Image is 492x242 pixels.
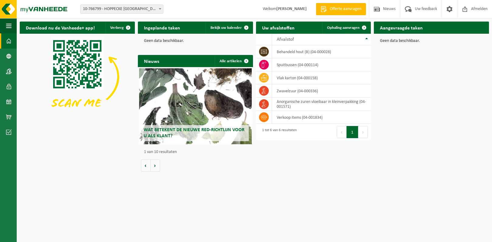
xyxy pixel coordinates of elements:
[259,125,297,139] div: 1 tot 6 van 6 resultaten
[272,71,371,84] td: vlak karton (04-000158)
[374,22,429,33] h2: Aangevraagde taken
[80,5,163,14] span: 10-766799 - HOPPECKE BELGIUM - ZEMST
[139,68,252,144] a: Wat betekent de nieuwe RED-richtlijn voor u als klant?
[328,6,363,12] span: Offerte aanvragen
[20,34,135,120] img: Download de VHEPlus App
[276,7,307,11] strong: [PERSON_NAME]
[138,22,186,33] h2: Ingeplande taken
[210,26,242,30] span: Bekijk uw kalender
[337,126,347,138] button: Previous
[20,22,101,33] h2: Download nu de Vanheede+ app!
[110,26,124,30] span: Verberg
[277,37,294,42] span: Afvalstof
[358,126,368,138] button: Next
[316,3,366,15] a: Offerte aanvragen
[322,22,370,34] a: Ophaling aanvragen
[347,126,358,138] button: 1
[272,45,371,58] td: behandeld hout (B) (04-000028)
[272,84,371,97] td: zwavelzuur (04-000336)
[256,22,301,33] h2: Uw afvalstoffen
[144,150,250,154] p: 1 van 10 resultaten
[105,22,134,34] button: Verberg
[272,97,371,111] td: anorganische zuren vloeibaar in kleinverpakking (04-001571)
[272,111,371,124] td: verkoop items (04-001834)
[141,159,151,172] button: Vorige
[215,55,252,67] a: Alle artikelen
[206,22,252,34] a: Bekijk uw kalender
[327,26,360,30] span: Ophaling aanvragen
[144,39,247,43] p: Geen data beschikbaar.
[144,128,244,138] span: Wat betekent de nieuwe RED-richtlijn voor u als klant?
[380,39,483,43] p: Geen data beschikbaar.
[3,229,101,242] iframe: chat widget
[80,5,163,13] span: 10-766799 - HOPPECKE BELGIUM - ZEMST
[138,55,165,67] h2: Nieuws
[272,58,371,71] td: spuitbussen (04-000114)
[151,159,160,172] button: Volgende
